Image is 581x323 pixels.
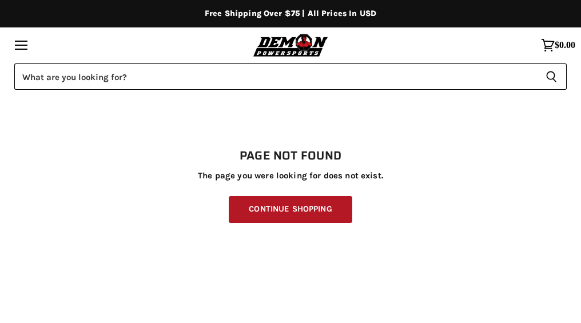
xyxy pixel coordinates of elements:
form: Product [14,63,567,90]
span: $0.00 [555,40,575,50]
input: Search [14,63,536,90]
p: The page you were looking for does not exist. [15,171,566,181]
button: Search [536,63,567,90]
img: Demon Powersports [251,32,331,58]
a: Continue Shopping [229,196,352,223]
h1: Page not found [15,149,566,163]
a: $0.00 [535,33,581,58]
